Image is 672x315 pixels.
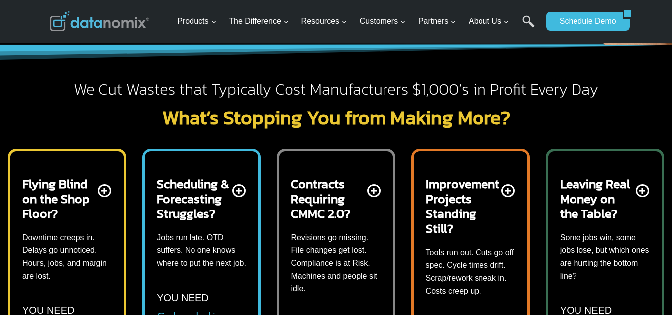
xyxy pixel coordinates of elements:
[522,15,535,38] a: Search
[291,176,365,221] h2: Contracts Requiring CMMC 2.0?
[418,15,456,28] span: Partners
[157,290,208,306] p: YOU NEED
[301,15,347,28] span: Resources
[546,12,623,31] a: Schedule Demo
[135,222,168,229] a: Privacy Policy
[50,79,623,100] h2: We Cut Wastes that Typically Cost Manufacturers $1,000’s in Profit Every Day
[173,5,541,38] nav: Primary Navigation
[469,15,509,28] span: About Us
[224,123,262,132] span: State/Region
[157,231,246,270] p: Jobs run late. OTD suffers. No one knows where to put the next job.
[426,246,515,297] p: Tools run out. Cuts go off spec. Cycle times drift. Scrap/rework sneak in. Costs creep up.
[229,15,289,28] span: The Difference
[177,15,216,28] span: Products
[224,41,269,50] span: Phone number
[111,222,126,229] a: Terms
[360,15,406,28] span: Customers
[50,108,623,127] h2: What’s Stopping You from Making More?
[560,231,650,282] p: Some jobs win, some jobs lose, but which ones are hurting the bottom line?
[5,139,165,310] iframe: Popup CTA
[291,231,381,295] p: Revisions go missing. File changes get lost. Compliance is at Risk. Machines and people sit idle.
[157,176,230,221] h2: Scheduling & Forecasting Struggles?
[426,176,499,236] h2: Improvement Projects Standing Still?
[50,11,149,31] img: Datanomix
[560,176,634,221] h2: Leaving Real Money on the Table?
[224,0,256,9] span: Last Name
